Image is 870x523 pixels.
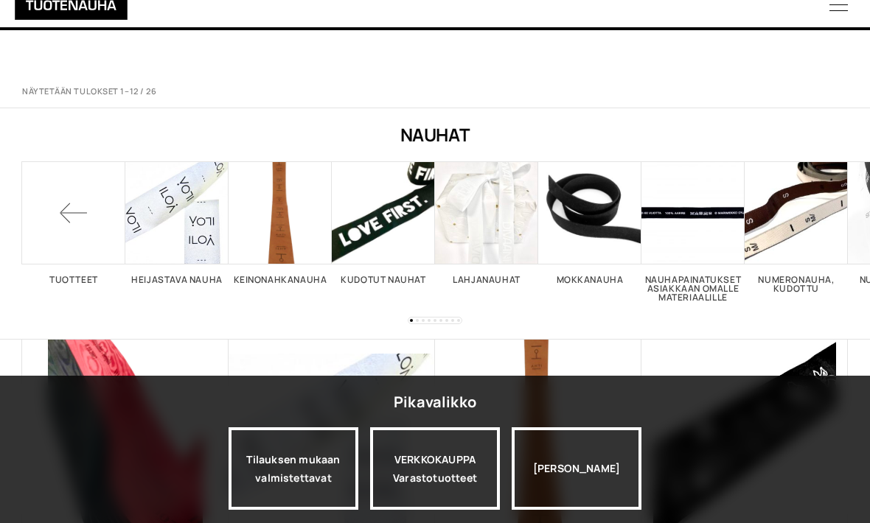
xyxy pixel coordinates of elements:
[22,161,125,284] a: Tuotteet
[370,427,500,510] a: VERKKOKAUPPAVarastotuotteet
[22,275,125,284] h2: Tuotteet
[512,427,641,510] div: [PERSON_NAME]
[435,275,538,284] h2: Lahjanauhat
[125,275,229,284] h2: Heijastava nauha
[370,427,500,510] div: VERKKOKAUPPA Varastotuotteet
[538,161,641,284] a: Visit product category Mokkanauha
[538,275,641,284] h2: Mokkanauha
[332,161,435,284] a: Visit product category Kudotut nauhat
[229,427,358,510] a: Tilauksen mukaan valmistettavat
[125,161,229,284] a: Visit product category Heijastava nauha
[745,275,848,293] h2: Numeronauha, kudottu
[641,275,745,302] h2: Nauhapainatukset asiakkaan omalle materiaalille
[332,275,435,284] h2: Kudotut nauhat
[394,389,476,415] div: Pikavalikko
[641,161,745,302] a: Visit product category Nauhapainatukset asiakkaan omalle materiaalille
[22,122,848,147] h1: Nauhat
[229,275,332,284] h2: Keinonahkanauha
[745,161,848,293] a: Visit product category Numeronauha, kudottu
[229,161,332,284] a: Visit product category Keinonahkanauha
[435,161,538,284] a: Visit product category Lahjanauhat
[22,86,156,97] p: Näytetään tulokset 1–12 / 26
